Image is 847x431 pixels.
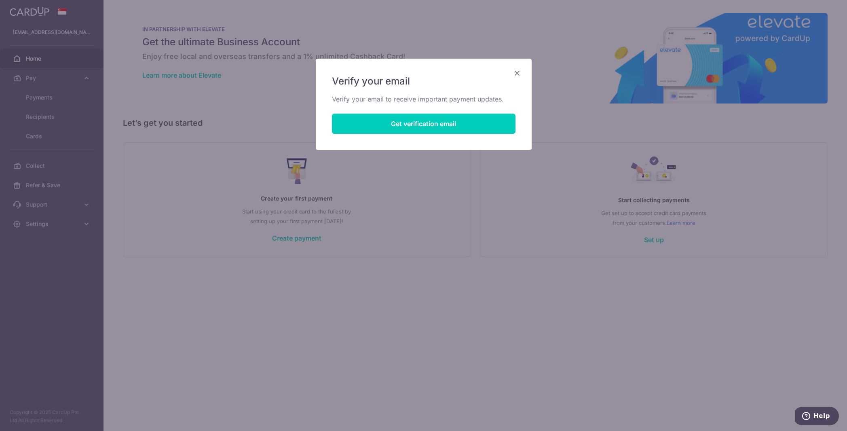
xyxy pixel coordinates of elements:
p: Verify your email to receive important payment updates. [332,94,515,104]
button: Get verification email [332,114,515,134]
iframe: Opens a widget where you can find more information [795,407,839,427]
button: Close [512,68,522,78]
span: Verify your email [332,75,410,88]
